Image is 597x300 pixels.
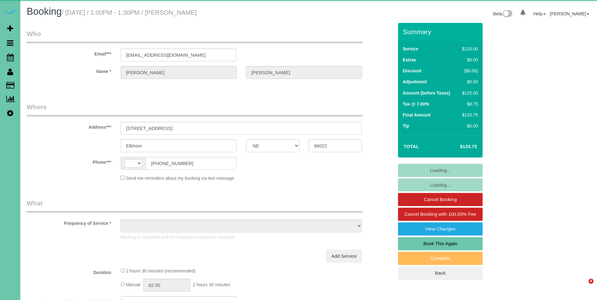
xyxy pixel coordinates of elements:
div: $125.00 [460,46,478,52]
label: Duration [22,267,116,276]
h4: $133.75 [441,144,477,149]
span: 4 [589,279,594,284]
iframe: Intercom live chat [576,279,591,294]
label: Adjustment [403,79,427,85]
a: Beta [493,11,513,16]
span: Send me reminders about my booking via text message [126,176,234,181]
div: $0.00 [460,57,478,63]
p: Booking is complete and its Frequency cannot be changed [121,234,362,240]
a: Back [398,266,483,280]
label: Tax @ 7.00% [403,101,429,107]
a: Help [533,11,546,16]
div: $125.00 [460,90,478,96]
a: Cancel Booking [398,193,483,206]
a: Book This Again [398,237,483,250]
legend: Where [27,102,363,116]
label: Discount [403,68,422,74]
label: Extras [403,57,416,63]
a: View Changes [398,222,483,235]
a: [PERSON_NAME] [550,11,589,16]
label: Service [403,46,418,52]
legend: Who [27,29,363,43]
a: Add Service [326,250,362,263]
div: ($0.00) [460,68,478,74]
div: $0.00 [460,79,478,85]
label: Final Amount [403,112,431,118]
label: Name * [22,66,116,75]
label: Frequency of Service * [22,218,116,226]
div: $0.00 [460,123,478,129]
span: Cancel Booking with 100.00% Fee [404,211,476,217]
span: 2 hours 30 minutes (recommended) [126,268,196,273]
span: Manual [126,282,140,287]
label: Tip [403,123,409,129]
label: Amount (before Taxes) [403,90,450,96]
span: Booking [27,6,62,17]
img: New interface [502,10,512,18]
legend: What [27,199,363,213]
span: 2 hours 30 minutes [193,282,230,287]
div: $133.75 [460,112,478,118]
div: $8.75 [460,101,478,107]
strong: Total [404,144,419,149]
a: Cancel Booking with 100.00% Fee [398,208,483,221]
h3: Summary [403,28,479,35]
img: Automaid Logo [4,6,16,15]
small: / [DATE] / 1:00PM - 1:30PM / [PERSON_NAME] [62,9,197,16]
